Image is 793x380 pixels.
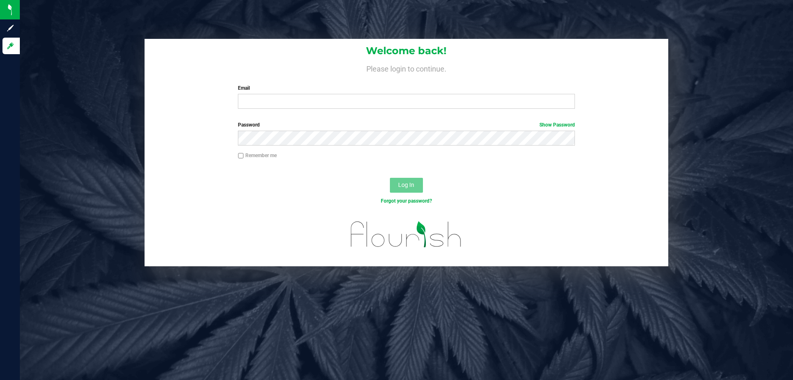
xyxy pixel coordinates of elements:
[145,45,668,56] h1: Welcome back!
[390,178,423,193] button: Log In
[145,63,668,73] h4: Please login to continue.
[341,213,472,256] img: flourish_logo.svg
[381,198,432,204] a: Forgot your password?
[238,153,244,159] input: Remember me
[238,152,277,159] label: Remember me
[6,42,14,50] inline-svg: Log in
[539,122,575,128] a: Show Password
[238,122,260,128] span: Password
[238,84,575,92] label: Email
[6,24,14,32] inline-svg: Sign up
[398,182,414,188] span: Log In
